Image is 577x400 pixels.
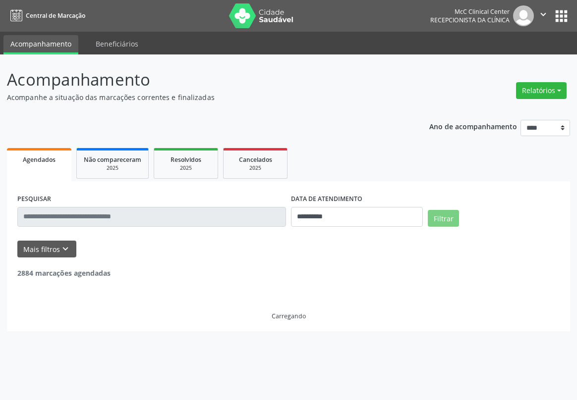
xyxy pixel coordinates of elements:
[430,7,510,16] div: McC Clinical Center
[89,35,145,52] a: Beneficiários
[553,7,570,25] button: apps
[84,155,141,164] span: Não compareceram
[291,192,362,207] label: DATA DE ATENDIMENTO
[3,35,78,54] a: Acompanhamento
[534,5,553,26] button: 
[239,155,272,164] span: Cancelados
[26,11,85,20] span: Central de Marcação
[171,155,201,164] span: Resolvidos
[17,268,111,278] strong: 2884 marcações agendadas
[272,312,306,320] div: Carregando
[513,5,534,26] img: img
[84,164,141,172] div: 2025
[17,241,76,258] button: Mais filtroskeyboard_arrow_down
[428,210,459,227] button: Filtrar
[7,67,401,92] p: Acompanhamento
[538,9,549,20] i: 
[23,155,56,164] span: Agendados
[17,192,51,207] label: PESQUISAR
[7,92,401,102] p: Acompanhe a situação das marcações correntes e finalizadas
[429,120,517,132] p: Ano de acompanhamento
[60,244,71,254] i: keyboard_arrow_down
[430,16,510,24] span: Recepcionista da clínica
[161,164,211,172] div: 2025
[516,82,567,99] button: Relatórios
[7,7,85,24] a: Central de Marcação
[231,164,280,172] div: 2025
